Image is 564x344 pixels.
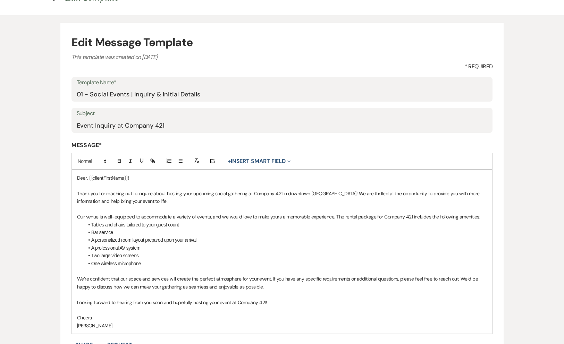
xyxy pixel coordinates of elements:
[77,299,487,306] p: Looking forward to hearing from you soon and hopefully hosting your event at Company 421!
[71,53,493,62] p: This template was created on [DATE]
[465,62,493,71] span: * Required
[77,314,487,321] p: Cheers,
[77,190,487,205] p: Thank you for reaching out to inquire about hosting your upcoming social gathering at Company 421...
[84,229,487,236] li: Bar service
[77,322,487,329] p: [PERSON_NAME]
[77,275,487,291] p: We’re confident that our space and services will create the perfect atmosphere for your event. If...
[77,213,487,221] p: Our venue is well-equipped to accommodate a variety of events, and we would love to make yours a ...
[84,236,487,244] li: A personalized room layout prepared upon your arrival
[84,252,487,259] li: Two large video screens
[84,244,487,252] li: A professional AV system
[77,109,488,119] label: Subject
[228,158,231,164] span: +
[84,221,487,229] li: Tables and chairs tailored to your guest count
[77,78,488,88] label: Template Name*
[225,157,293,165] button: Insert Smart Field
[77,174,487,182] p: Dear, {{clientFirstName}}!
[84,260,487,267] li: One wireless microphone
[71,141,493,149] label: Message*
[71,34,493,51] h4: Edit Message Template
